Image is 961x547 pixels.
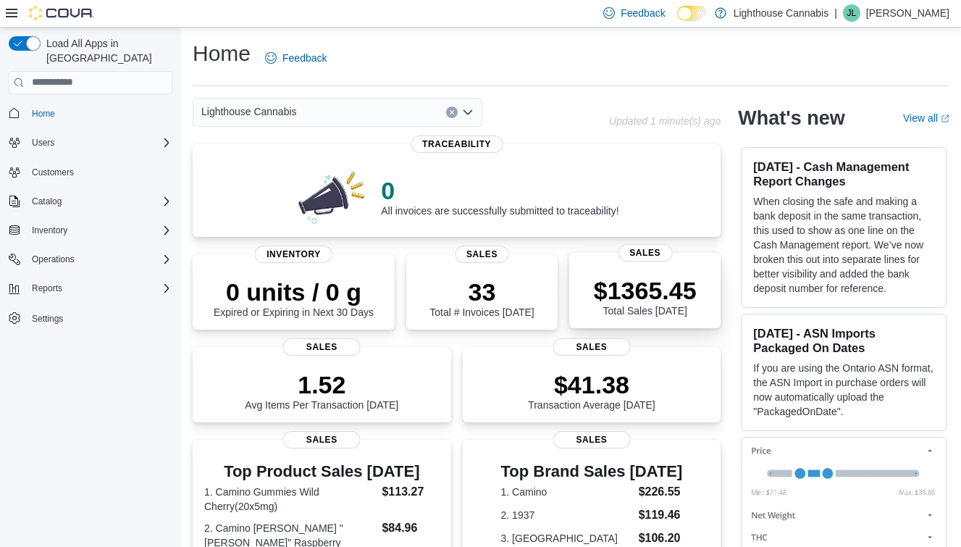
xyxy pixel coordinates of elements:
[26,280,68,297] button: Reports
[677,6,708,21] input: Dark Mode
[26,134,172,151] span: Users
[245,370,398,411] div: Avg Items Per Transaction [DATE]
[621,6,665,20] span: Feedback
[843,4,860,22] div: Jack Liang
[201,103,297,120] span: Lighthouse Cannabis
[528,370,655,411] div: Transaction Average [DATE]
[411,135,503,153] span: Traceability
[26,104,172,122] span: Home
[455,246,509,263] span: Sales
[3,249,178,270] button: Operations
[9,97,172,367] nav: Complex example
[866,4,949,22] p: [PERSON_NAME]
[501,531,633,546] dt: 3. [GEOGRAPHIC_DATA]
[26,310,69,327] a: Settings
[26,134,60,151] button: Users
[26,164,80,181] a: Customers
[26,309,172,327] span: Settings
[528,370,655,399] p: $41.38
[41,36,172,65] span: Load All Apps in [GEOGRAPHIC_DATA]
[255,246,332,263] span: Inventory
[553,431,630,448] span: Sales
[429,277,534,306] p: 33
[283,338,361,356] span: Sales
[639,483,683,501] dd: $226.55
[32,313,63,325] span: Settings
[847,4,857,22] span: JL
[639,530,683,547] dd: $106.20
[429,277,534,318] div: Total # Invoices [DATE]
[32,283,62,294] span: Reports
[834,4,837,22] p: |
[193,39,251,68] h1: Home
[283,431,361,448] span: Sales
[734,4,829,22] p: Lighthouse Cannabis
[26,163,172,181] span: Customers
[259,43,332,72] a: Feedback
[26,193,67,210] button: Catalog
[32,108,55,120] span: Home
[903,112,949,124] a: View allExternal link
[462,107,474,118] button: Open list of options
[32,225,67,236] span: Inventory
[282,51,327,65] span: Feedback
[677,21,678,22] span: Dark Mode
[204,485,376,514] dt: 1. Camino Gummies Wild Cherry(20x5mg)
[3,162,178,183] button: Customers
[753,194,934,296] p: When closing the safe and making a bank deposit in the same transaction, this used to show as one...
[26,251,172,268] span: Operations
[26,105,61,122] a: Home
[32,196,62,207] span: Catalog
[295,167,370,225] img: 0
[753,159,934,188] h3: [DATE] - Cash Management Report Changes
[3,191,178,212] button: Catalog
[26,222,172,239] span: Inventory
[32,137,54,149] span: Users
[3,133,178,153] button: Users
[501,508,633,522] dt: 2. 1937
[214,277,374,318] div: Expired or Expiring in Next 30 Days
[382,483,439,501] dd: $113.27
[26,193,172,210] span: Catalog
[26,280,172,297] span: Reports
[3,220,178,241] button: Inventory
[594,276,697,305] p: $1365.45
[29,6,94,20] img: Cova
[501,485,633,499] dt: 1. Camino
[941,114,949,123] svg: External link
[32,254,75,265] span: Operations
[26,251,80,268] button: Operations
[32,167,74,178] span: Customers
[553,338,630,356] span: Sales
[214,277,374,306] p: 0 units / 0 g
[3,278,178,298] button: Reports
[204,463,440,480] h3: Top Product Sales [DATE]
[753,361,934,419] p: If you are using the Ontario ASN format, the ASN Import in purchase orders will now automatically...
[501,463,683,480] h3: Top Brand Sales [DATE]
[618,244,672,262] span: Sales
[738,107,844,130] h2: What's new
[381,176,618,205] p: 0
[594,276,697,317] div: Total Sales [DATE]
[245,370,398,399] p: 1.52
[381,176,618,217] div: All invoices are successfully submitted to traceability!
[26,222,73,239] button: Inventory
[639,506,683,524] dd: $119.46
[753,326,934,355] h3: [DATE] - ASN Imports Packaged On Dates
[609,115,721,127] p: Updated 1 minute(s) ago
[446,107,458,118] button: Clear input
[3,103,178,124] button: Home
[382,519,439,537] dd: $84.96
[3,307,178,328] button: Settings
